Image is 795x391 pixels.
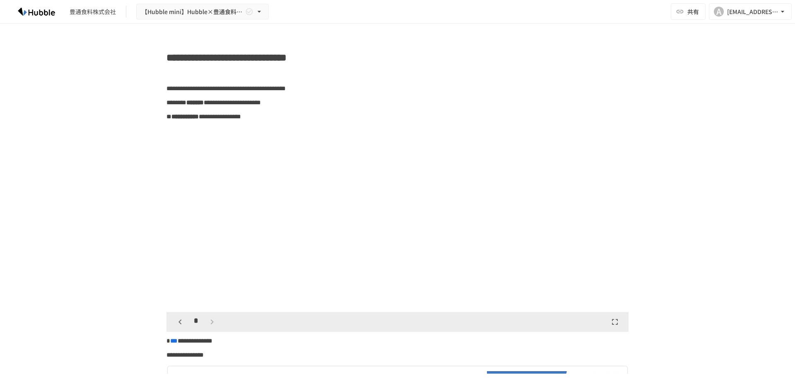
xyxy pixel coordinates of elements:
[709,3,792,20] button: A[EMAIL_ADDRESS][PERSON_NAME][DOMAIN_NAME]
[727,7,778,17] div: [EMAIL_ADDRESS][PERSON_NAME][DOMAIN_NAME]
[714,7,724,17] div: A
[671,3,706,20] button: 共有
[10,5,63,18] img: HzDRNkGCf7KYO4GfwKnzITak6oVsp5RHeZBEM1dQFiQ
[142,7,243,17] span: 【Hubble mini】Hubble×豊通食料株式会社 オンボーディングプロジェクト
[136,4,269,20] button: 【Hubble mini】Hubble×豊通食料株式会社 オンボーディングプロジェクト
[70,7,116,16] div: 豊通食料株式会社
[687,7,699,16] span: 共有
